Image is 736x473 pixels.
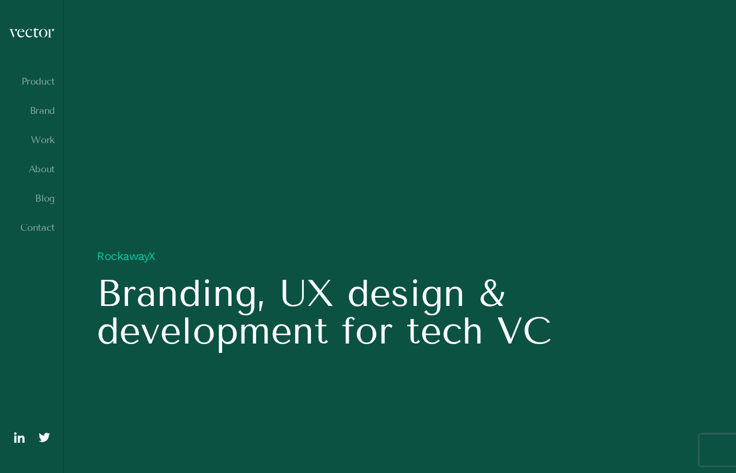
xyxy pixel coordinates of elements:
h6: RockawayX [97,251,703,262]
a: Product [8,76,55,87]
h5: Branding, UX design & development for tech VC [97,275,703,350]
a: About [8,164,55,174]
a: Contact [8,222,55,233]
a: Work [8,135,55,145]
a: Brand [8,105,55,116]
a: Blog [8,193,55,204]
